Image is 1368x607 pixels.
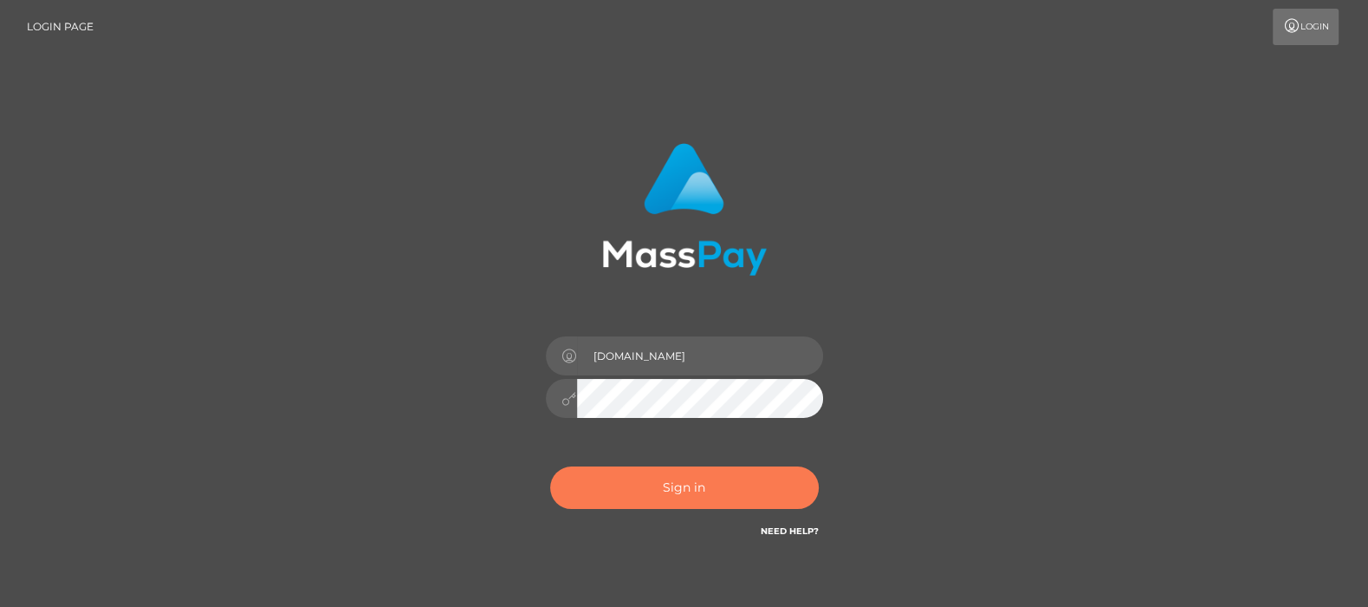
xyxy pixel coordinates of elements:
[1273,9,1339,45] a: Login
[602,143,767,276] img: MassPay Login
[550,467,819,509] button: Sign in
[761,525,819,537] a: Need Help?
[577,336,823,375] input: Username...
[27,9,94,45] a: Login Page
